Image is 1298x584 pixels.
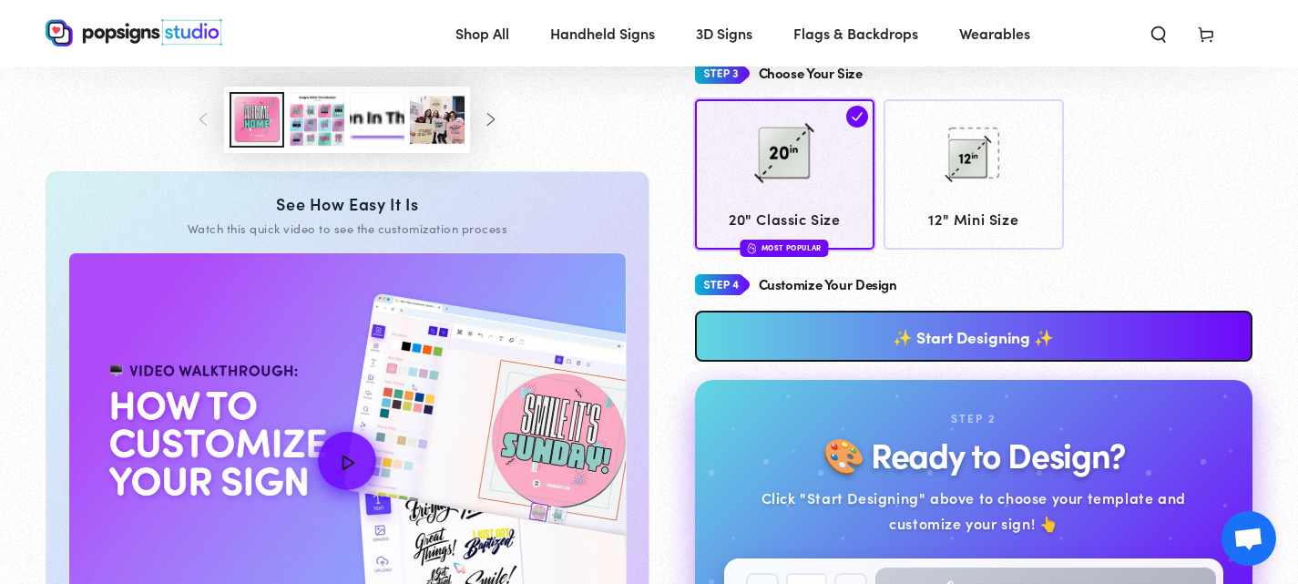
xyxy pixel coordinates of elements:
[696,20,752,46] span: 3D Signs
[68,220,627,237] div: Watch this quick video to see the customization process
[537,9,669,57] a: Handheld Signs
[780,9,932,57] a: Flags & Backdrops
[290,92,344,148] button: Load image 3 in gallery view
[350,92,404,148] button: Load image 4 in gallery view
[682,9,766,57] a: 3D Signs
[959,20,1030,46] span: Wearables
[893,206,1056,232] span: 12" Mini Size
[884,99,1064,250] a: 12 12" Mini Size
[748,241,757,254] img: fire.svg
[945,9,1044,57] a: Wearables
[410,92,465,148] button: Load image 5 in gallery view
[739,108,830,199] img: 20
[470,99,510,139] button: Slide right
[951,409,996,429] div: Step 2
[550,20,655,46] span: Handheld Signs
[230,92,284,148] button: Load image 1 in gallery view
[184,99,224,139] button: Slide left
[793,20,918,46] span: Flags & Backdrops
[1135,13,1182,53] summary: Search our site
[823,435,1125,473] h2: 🎨 Ready to Design?
[442,9,523,57] a: Shop All
[695,311,1253,362] a: ✨ Start Designing ✨
[695,56,750,90] img: Step 3
[455,20,509,46] span: Shop All
[46,19,222,46] img: Popsigns Studio
[695,99,875,250] a: 20 20" Classic Size Most Popular
[846,106,868,128] img: check.svg
[741,240,829,257] div: Most Popular
[928,108,1019,199] img: 12
[703,206,866,232] span: 20" Classic Size
[695,268,750,302] img: Step 4
[759,66,863,81] h4: Choose Your Size
[724,485,1224,538] div: Click "Start Designing" above to choose your template and customize your sign! 👆
[68,194,627,214] div: See How Easy It Is
[1221,511,1276,566] div: Open chat
[759,277,897,292] h4: Customize Your Design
